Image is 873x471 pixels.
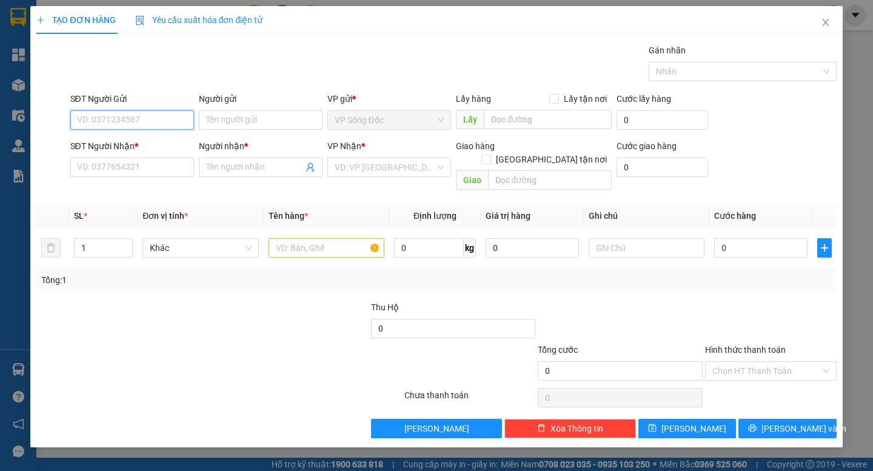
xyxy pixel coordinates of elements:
span: Lấy hàng [456,94,491,104]
div: Người nhận [199,139,323,153]
button: [PERSON_NAME] [371,419,503,438]
input: 0 [486,238,579,258]
input: Cước giao hàng [617,158,708,177]
button: printer[PERSON_NAME] và In [738,419,836,438]
span: delete [537,424,546,433]
th: Ghi chú [584,204,709,228]
div: Người gửi [199,92,323,105]
b: GỬI : VP Sông Đốc [5,76,145,96]
div: VP gửi [327,92,451,105]
input: Cước lấy hàng [617,110,708,130]
span: close [821,18,831,27]
span: Giao hàng [456,141,495,151]
span: Lấy [456,110,484,129]
span: Đơn vị tính [142,211,188,221]
li: 02839.63.63.63 [5,42,231,57]
div: SĐT Người Gửi [70,92,194,105]
img: icon [135,16,145,25]
span: user-add [306,162,315,172]
label: Gán nhãn [649,45,686,55]
b: [PERSON_NAME] [70,8,172,23]
div: SĐT Người Nhận [70,139,194,153]
span: phone [70,44,79,54]
button: deleteXóa Thông tin [504,419,636,438]
span: Xóa Thông tin [550,422,603,435]
button: save[PERSON_NAME] [638,419,736,438]
span: Giao [456,170,488,190]
span: Tên hàng [269,211,308,221]
span: printer [748,424,757,433]
span: Khác [150,239,251,257]
span: Lấy tận nơi [559,92,612,105]
span: kg [464,238,476,258]
input: VD: Bàn, Ghế [269,238,384,258]
span: [PERSON_NAME] và In [761,422,846,435]
button: Close [809,6,843,40]
span: Thu Hộ [371,302,399,312]
label: Cước lấy hàng [617,94,671,104]
input: Dọc đường [488,170,612,190]
button: delete [41,238,61,258]
span: [PERSON_NAME] [404,422,469,435]
div: Tổng: 1 [41,273,338,287]
span: plus [36,16,45,24]
button: plus [817,238,832,258]
span: SL [74,211,84,221]
span: [GEOGRAPHIC_DATA] tận nơi [491,153,612,166]
span: VP Nhận [327,141,361,151]
span: Yêu cầu xuất hóa đơn điện tử [135,15,263,25]
span: VP Sông Đốc [335,111,444,129]
span: Cước hàng [714,211,756,221]
span: environment [70,29,79,39]
label: Cước giao hàng [617,141,677,151]
span: save [648,424,657,433]
li: 85 [PERSON_NAME] [5,27,231,42]
span: Giá trị hàng [486,211,530,221]
span: TẠO ĐƠN HÀNG [36,15,115,25]
label: Hình thức thanh toán [705,345,786,355]
input: Ghi Chú [589,238,704,258]
input: Dọc đường [484,110,612,129]
span: plus [818,243,831,253]
div: Chưa thanh toán [403,389,537,410]
span: [PERSON_NAME] [661,422,726,435]
span: Tổng cước [538,345,578,355]
span: Định lượng [413,211,457,221]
